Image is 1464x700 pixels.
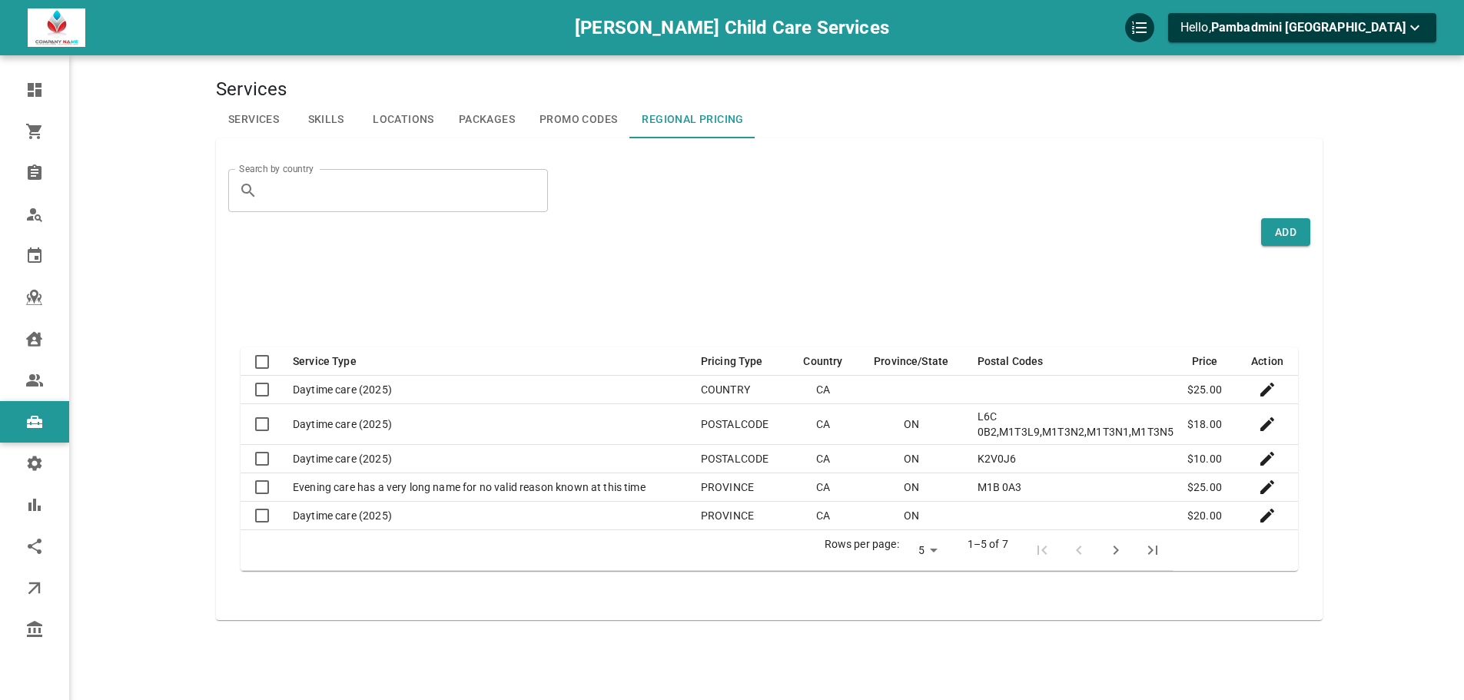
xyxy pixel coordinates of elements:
td: ON [858,445,965,473]
td: ON [858,404,965,445]
a: Skills [291,101,360,138]
button: Next Page [1097,532,1134,569]
th: Daytime care (2025) [281,404,689,445]
h6: [PERSON_NAME] Child Care Services [575,13,889,42]
td: CA [788,502,858,530]
a: Promo Codes [527,101,629,138]
td: L6C 0B2,M1T3L9,M1T3N2,M1T3N1,M1T3N5 [965,404,1173,445]
a: Regional Pricing [629,101,755,138]
th: Evening care has a very long name for no valid reason known at this time [281,473,689,502]
th: Service Type [281,347,689,376]
td: ON [858,473,965,502]
a: Locations [360,101,447,138]
span: $25.00 [1187,383,1222,396]
p: Rows per page: [825,536,899,552]
td: K2V0J6 [965,445,1173,473]
th: Country [788,347,858,376]
td: CA [788,376,858,404]
td: COUNTRY [689,376,788,404]
span: $20.00 [1187,509,1222,522]
td: PROVINCE [689,502,788,530]
th: Daytime care (2025) [281,445,689,473]
a: Services [216,101,291,138]
td: ON [858,502,965,530]
th: Price [1173,347,1237,376]
svg: Edit [1258,380,1276,399]
td: M1B 0A3 [965,473,1173,502]
svg: Edit [1258,478,1276,496]
button: Last Page [1134,532,1171,569]
th: Daytime care (2025) [281,502,689,530]
span: $10.00 [1187,453,1222,465]
button: Hello,Pambadmini [GEOGRAPHIC_DATA] [1168,13,1436,42]
th: Daytime care (2025) [281,376,689,404]
div: QuickStart Guide [1125,13,1154,42]
svg: Edit [1258,415,1276,433]
td: CA [788,404,858,445]
label: Search by country [239,162,314,175]
span: $25.00 [1187,481,1222,493]
button: Add [1261,218,1310,247]
span: $18.00 [1187,418,1222,430]
td: CA [788,445,858,473]
h4: Services [216,78,1323,101]
td: POSTALCODE [689,404,788,445]
span: Pambadmini [GEOGRAPHIC_DATA] [1211,20,1406,35]
td: POSTALCODE [689,445,788,473]
p: 1–5 of 7 [968,536,1008,552]
img: company-logo [28,8,85,47]
th: Province/State [858,347,965,376]
td: CA [788,473,858,502]
svg: Edit [1258,506,1276,525]
a: Packages [447,101,527,138]
th: Pricing Type [689,347,788,376]
th: Postal Codes [965,347,1173,376]
p: Hello, [1180,18,1424,38]
th: Action [1237,347,1298,376]
select: Rows per page [905,539,943,562]
svg: Edit [1258,450,1276,468]
td: PROVINCE [689,473,788,502]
